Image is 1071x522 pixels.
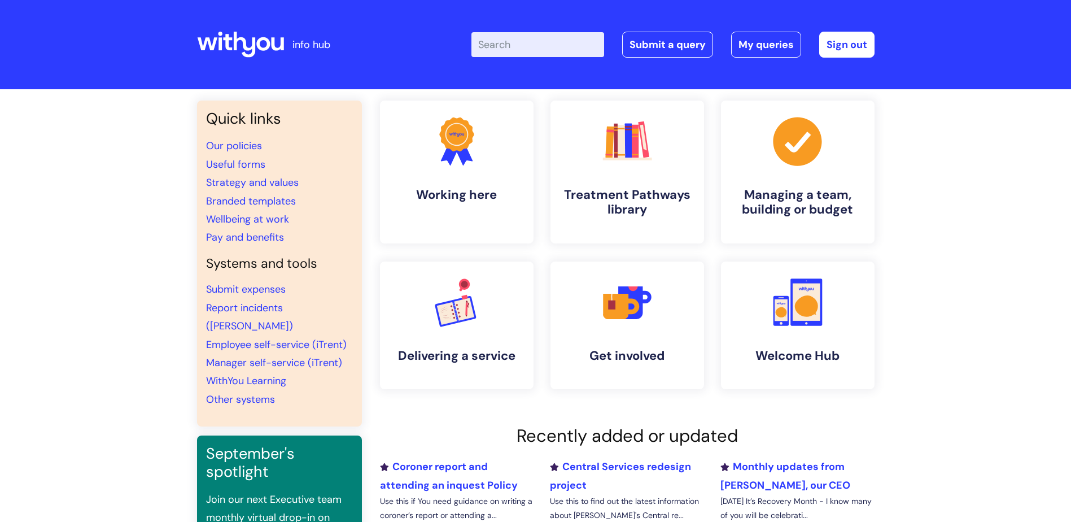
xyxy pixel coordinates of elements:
[550,460,691,491] a: Central Services redesign project
[622,32,713,58] a: Submit a query
[550,262,704,389] a: Get involved
[206,158,265,171] a: Useful forms
[206,445,353,481] h3: September's spotlight
[721,101,875,243] a: Managing a team, building or budget
[206,176,299,189] a: Strategy and values
[731,32,801,58] a: My queries
[559,188,695,217] h4: Treatment Pathways library
[380,425,875,446] h2: Recently added or updated
[206,356,342,369] a: Manager self-service (iTrent)
[380,101,534,243] a: Working here
[550,101,704,243] a: Treatment Pathways library
[206,110,353,128] h3: Quick links
[206,194,296,208] a: Branded templates
[206,139,262,153] a: Our policies
[819,32,875,58] a: Sign out
[380,262,534,389] a: Delivering a service
[471,32,875,58] div: | -
[389,349,524,363] h4: Delivering a service
[389,188,524,202] h4: Working here
[206,393,275,406] a: Other systems
[720,460,850,491] a: Monthly updates from [PERSON_NAME], our CEO
[206,374,286,388] a: WithYou Learning
[730,188,865,217] h4: Managing a team, building or budget
[206,338,347,351] a: Employee self-service (iTrent)
[206,256,353,272] h4: Systems and tools
[730,349,865,363] h4: Welcome Hub
[206,230,284,244] a: Pay and benefits
[206,282,286,296] a: Submit expenses
[206,301,293,333] a: Report incidents ([PERSON_NAME])
[206,212,289,226] a: Wellbeing at work
[380,460,518,491] a: Coroner report and attending an inquest Policy
[721,262,875,389] a: Welcome Hub
[292,36,330,54] p: info hub
[559,349,695,363] h4: Get involved
[471,32,604,57] input: Search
